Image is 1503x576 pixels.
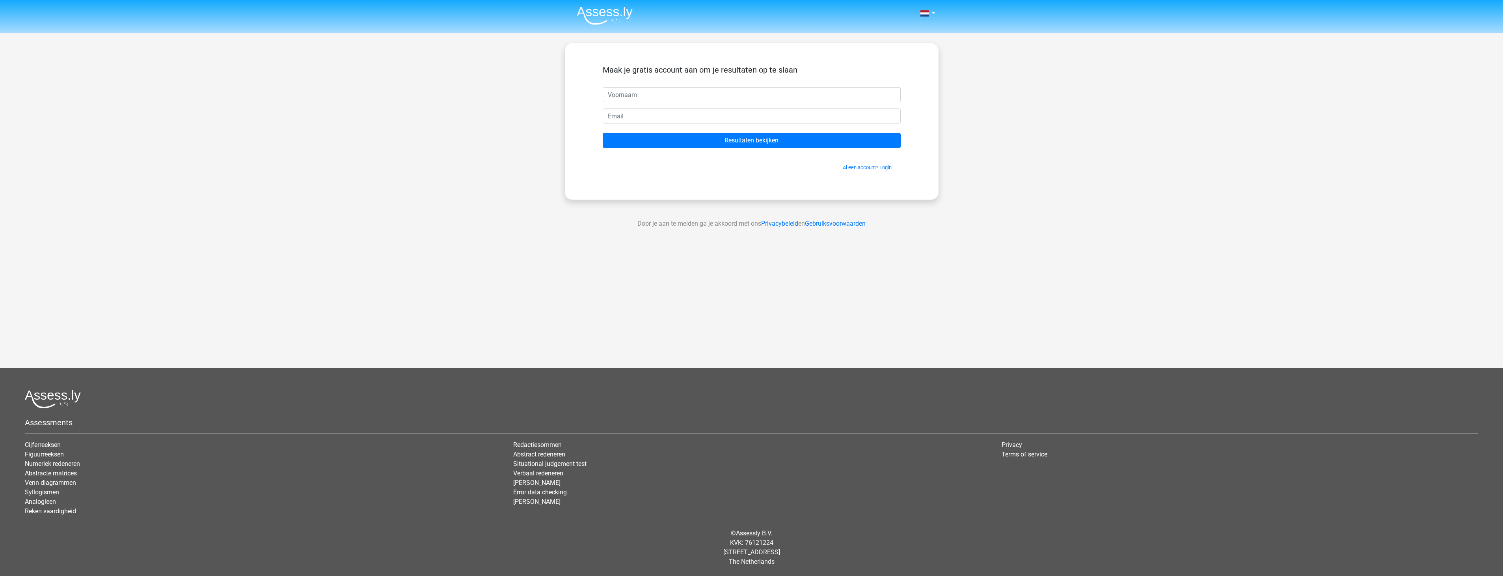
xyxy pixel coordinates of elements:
a: Abstract redeneren [513,451,565,458]
a: Situational judgement test [513,460,587,468]
a: Assessly B.V. [736,529,772,537]
img: Assessly [577,6,633,25]
h5: Maak je gratis account aan om je resultaten op te slaan [603,65,901,75]
input: Voornaam [603,87,901,102]
input: Email [603,108,901,123]
a: Analogieen [25,498,56,505]
a: Syllogismen [25,488,59,496]
a: Terms of service [1002,451,1047,458]
a: Venn diagrammen [25,479,76,486]
a: Numeriek redeneren [25,460,80,468]
div: © KVK: 76121224 [STREET_ADDRESS] The Netherlands [19,522,1484,573]
a: Verbaal redeneren [513,469,563,477]
a: Abstracte matrices [25,469,77,477]
img: Assessly logo [25,390,81,408]
input: Resultaten bekijken [603,133,901,148]
a: Error data checking [513,488,567,496]
a: Gebruiksvoorwaarden [805,220,866,227]
a: Al een account? Login [843,165,892,170]
a: Privacy [1002,441,1022,449]
a: Privacybeleid [761,220,798,227]
a: Figuurreeksen [25,451,64,458]
a: Redactiesommen [513,441,562,449]
a: [PERSON_NAME] [513,498,561,505]
a: Reken vaardigheid [25,507,76,515]
h5: Assessments [25,418,1478,427]
a: [PERSON_NAME] [513,479,561,486]
a: Cijferreeksen [25,441,61,449]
